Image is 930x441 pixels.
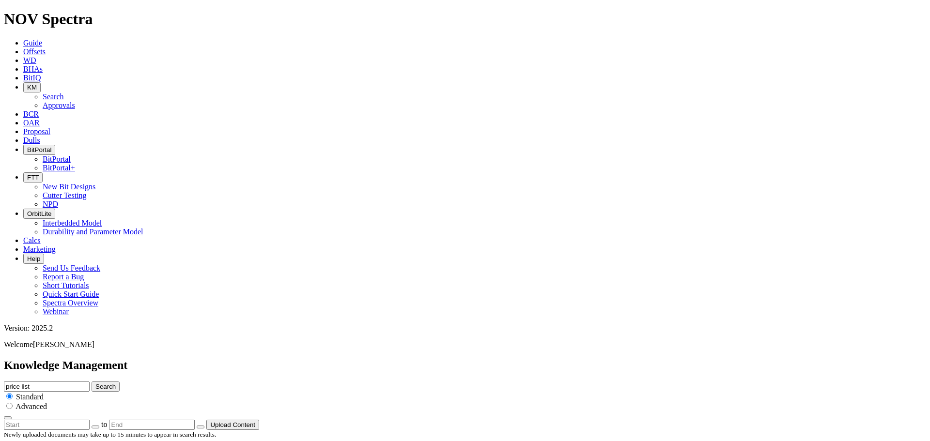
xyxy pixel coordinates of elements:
[43,164,75,172] a: BitPortal+
[43,299,98,307] a: Spectra Overview
[43,264,100,272] a: Send Us Feedback
[33,340,94,349] span: [PERSON_NAME]
[43,290,99,298] a: Quick Start Guide
[23,136,40,144] a: Dulls
[23,245,56,253] a: Marketing
[4,420,90,430] input: Start
[23,74,41,82] a: BitIQ
[23,254,44,264] button: Help
[4,324,926,333] div: Version: 2025.2
[23,209,55,219] button: OrbitLite
[23,56,36,64] a: WD
[4,381,90,392] input: e.g. Smoothsteer Record
[16,393,44,401] span: Standard
[4,10,926,28] h1: NOV Spectra
[27,174,39,181] span: FTT
[23,82,41,92] button: KM
[27,255,40,262] span: Help
[43,101,75,109] a: Approvals
[23,47,46,56] a: Offsets
[23,127,50,136] a: Proposal
[23,39,42,47] a: Guide
[27,84,37,91] span: KM
[43,219,102,227] a: Interbedded Model
[43,155,71,163] a: BitPortal
[23,110,39,118] a: BCR
[23,119,40,127] a: OAR
[92,381,120,392] button: Search
[23,65,43,73] a: BHAs
[27,210,51,217] span: OrbitLite
[27,146,51,153] span: BitPortal
[101,420,107,428] span: to
[109,420,195,430] input: End
[43,307,69,316] a: Webinar
[4,340,926,349] p: Welcome
[43,191,87,199] a: Cutter Testing
[23,172,43,182] button: FTT
[4,431,216,438] small: Newly uploaded documents may take up to 15 minutes to appear in search results.
[43,200,58,208] a: NPD
[43,92,64,101] a: Search
[43,273,84,281] a: Report a Bug
[43,182,95,191] a: New Bit Designs
[15,402,47,411] span: Advanced
[23,145,55,155] button: BitPortal
[206,420,259,430] button: Upload Content
[4,359,926,372] h2: Knowledge Management
[43,281,89,289] a: Short Tutorials
[43,228,143,236] a: Durability and Parameter Model
[23,236,41,244] a: Calcs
